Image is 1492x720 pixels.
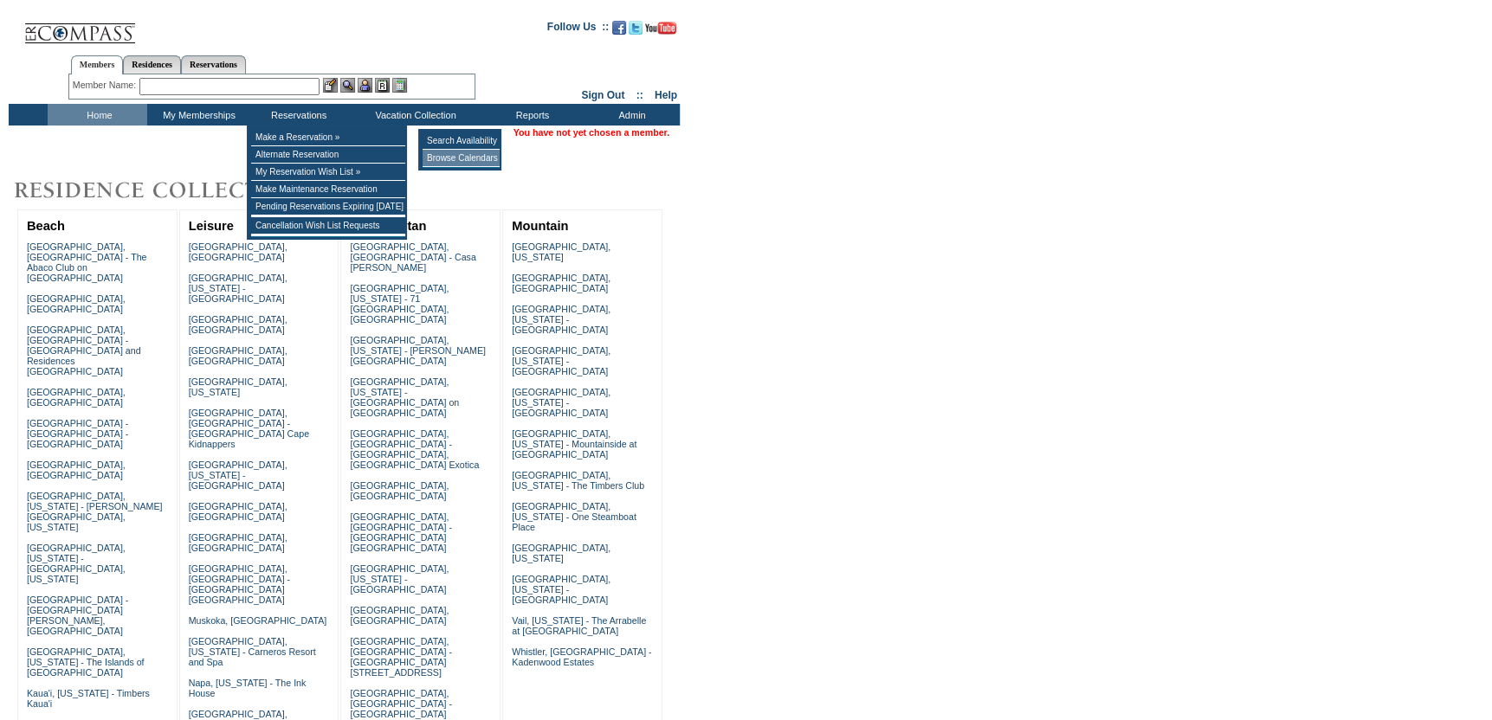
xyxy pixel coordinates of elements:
[375,78,390,93] img: Reservations
[189,563,290,605] a: [GEOGRAPHIC_DATA], [GEOGRAPHIC_DATA] - [GEOGRAPHIC_DATA] [GEOGRAPHIC_DATA]
[27,241,147,283] a: [GEOGRAPHIC_DATA], [GEOGRAPHIC_DATA] - The Abaco Club on [GEOGRAPHIC_DATA]
[251,181,405,198] td: Make Maintenance Reservation
[251,164,405,181] td: My Reservation Wish List »
[655,89,677,101] a: Help
[27,325,141,376] a: [GEOGRAPHIC_DATA], [GEOGRAPHIC_DATA] - [GEOGRAPHIC_DATA] and Residences [GEOGRAPHIC_DATA]
[512,304,610,335] a: [GEOGRAPHIC_DATA], [US_STATE] - [GEOGRAPHIC_DATA]
[645,26,676,36] a: Subscribe to our YouTube Channel
[350,428,479,470] a: [GEOGRAPHIC_DATA], [GEOGRAPHIC_DATA] - [GEOGRAPHIC_DATA], [GEOGRAPHIC_DATA] Exotica
[645,22,676,35] img: Subscribe to our YouTube Channel
[350,480,449,501] a: [GEOGRAPHIC_DATA], [GEOGRAPHIC_DATA]
[512,345,610,376] a: [GEOGRAPHIC_DATA], [US_STATE] - [GEOGRAPHIC_DATA]
[9,173,346,208] img: Destinations by Exclusive Resorts
[27,387,126,408] a: [GEOGRAPHIC_DATA], [GEOGRAPHIC_DATA]
[323,78,338,93] img: b_edit.gif
[147,104,247,125] td: My Memberships
[27,491,163,532] a: [GEOGRAPHIC_DATA], [US_STATE] - [PERSON_NAME][GEOGRAPHIC_DATA], [US_STATE]
[350,511,451,553] a: [GEOGRAPHIC_DATA], [GEOGRAPHIC_DATA] - [GEOGRAPHIC_DATA] [GEOGRAPHIC_DATA]
[27,460,126,480] a: [GEOGRAPHIC_DATA], [GEOGRAPHIC_DATA]
[247,104,346,125] td: Reservations
[612,26,626,36] a: Become our fan on Facebook
[27,219,65,233] a: Beach
[350,605,449,626] a: [GEOGRAPHIC_DATA], [GEOGRAPHIC_DATA]
[189,532,287,553] a: [GEOGRAPHIC_DATA], [GEOGRAPHIC_DATA]
[23,9,136,44] img: Compass Home
[189,376,287,397] a: [GEOGRAPHIC_DATA], [US_STATE]
[27,293,126,314] a: [GEOGRAPHIC_DATA], [GEOGRAPHIC_DATA]
[512,543,610,563] a: [GEOGRAPHIC_DATA], [US_STATE]
[512,387,610,418] a: [GEOGRAPHIC_DATA], [US_STATE] - [GEOGRAPHIC_DATA]
[189,219,234,233] a: Leisure
[27,418,128,449] a: [GEOGRAPHIC_DATA] - [GEOGRAPHIC_DATA] - [GEOGRAPHIC_DATA]
[189,314,287,335] a: [GEOGRAPHIC_DATA], [GEOGRAPHIC_DATA]
[612,21,626,35] img: Become our fan on Facebook
[71,55,124,74] a: Members
[350,335,486,366] a: [GEOGRAPHIC_DATA], [US_STATE] - [PERSON_NAME][GEOGRAPHIC_DATA]
[27,595,128,636] a: [GEOGRAPHIC_DATA] - [GEOGRAPHIC_DATA][PERSON_NAME], [GEOGRAPHIC_DATA]
[251,146,405,164] td: Alternate Reservation
[358,78,372,93] img: Impersonate
[350,283,449,325] a: [GEOGRAPHIC_DATA], [US_STATE] - 71 [GEOGRAPHIC_DATA], [GEOGRAPHIC_DATA]
[512,574,610,605] a: [GEOGRAPHIC_DATA], [US_STATE] - [GEOGRAPHIC_DATA]
[512,615,646,636] a: Vail, [US_STATE] - The Arrabelle at [GEOGRAPHIC_DATA]
[513,127,669,138] span: You have not yet chosen a member.
[73,78,139,93] div: Member Name:
[547,19,609,40] td: Follow Us ::
[340,78,355,93] img: View
[251,198,405,215] td: Pending Reservations Expiring [DATE]
[123,55,181,74] a: Residences
[189,460,287,491] a: [GEOGRAPHIC_DATA], [US_STATE] - [GEOGRAPHIC_DATA]
[189,241,287,262] a: [GEOGRAPHIC_DATA], [GEOGRAPHIC_DATA]
[581,89,624,101] a: Sign Out
[9,26,23,27] img: i.gif
[512,646,651,667] a: Whistler, [GEOGRAPHIC_DATA] - Kadenwood Estates
[423,150,500,167] td: Browse Calendars
[392,78,407,93] img: b_calculator.gif
[189,345,287,366] a: [GEOGRAPHIC_DATA], [GEOGRAPHIC_DATA]
[189,273,287,304] a: [GEOGRAPHIC_DATA], [US_STATE] - [GEOGRAPHIC_DATA]
[189,615,326,626] a: Muskoka, [GEOGRAPHIC_DATA]
[48,104,147,125] td: Home
[350,241,475,273] a: [GEOGRAPHIC_DATA], [GEOGRAPHIC_DATA] - Casa [PERSON_NAME]
[512,428,636,460] a: [GEOGRAPHIC_DATA], [US_STATE] - Mountainside at [GEOGRAPHIC_DATA]
[189,408,309,449] a: [GEOGRAPHIC_DATA], [GEOGRAPHIC_DATA] - [GEOGRAPHIC_DATA] Cape Kidnappers
[251,217,405,235] td: Cancellation Wish List Requests
[481,104,580,125] td: Reports
[27,543,126,584] a: [GEOGRAPHIC_DATA], [US_STATE] - [GEOGRAPHIC_DATA], [US_STATE]
[512,273,610,293] a: [GEOGRAPHIC_DATA], [GEOGRAPHIC_DATA]
[512,470,644,491] a: [GEOGRAPHIC_DATA], [US_STATE] - The Timbers Club
[346,104,481,125] td: Vacation Collection
[189,678,307,698] a: Napa, [US_STATE] - The Ink House
[350,563,449,595] a: [GEOGRAPHIC_DATA], [US_STATE] - [GEOGRAPHIC_DATA]
[629,26,643,36] a: Follow us on Twitter
[350,636,451,678] a: [GEOGRAPHIC_DATA], [GEOGRAPHIC_DATA] - [GEOGRAPHIC_DATA][STREET_ADDRESS]
[350,688,451,719] a: [GEOGRAPHIC_DATA], [GEOGRAPHIC_DATA] - [GEOGRAPHIC_DATA]
[423,132,500,150] td: Search Availability
[512,219,568,233] a: Mountain
[189,501,287,522] a: [GEOGRAPHIC_DATA], [GEOGRAPHIC_DATA]
[512,501,636,532] a: [GEOGRAPHIC_DATA], [US_STATE] - One Steamboat Place
[189,636,316,667] a: [GEOGRAPHIC_DATA], [US_STATE] - Carneros Resort and Spa
[181,55,246,74] a: Reservations
[636,89,643,101] span: ::
[580,104,680,125] td: Admin
[27,646,145,678] a: [GEOGRAPHIC_DATA], [US_STATE] - The Islands of [GEOGRAPHIC_DATA]
[629,21,643,35] img: Follow us on Twitter
[27,688,150,709] a: Kaua'i, [US_STATE] - Timbers Kaua'i
[251,129,405,146] td: Make a Reservation »
[512,241,610,262] a: [GEOGRAPHIC_DATA], [US_STATE]
[350,376,459,418] a: [GEOGRAPHIC_DATA], [US_STATE] - [GEOGRAPHIC_DATA] on [GEOGRAPHIC_DATA]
